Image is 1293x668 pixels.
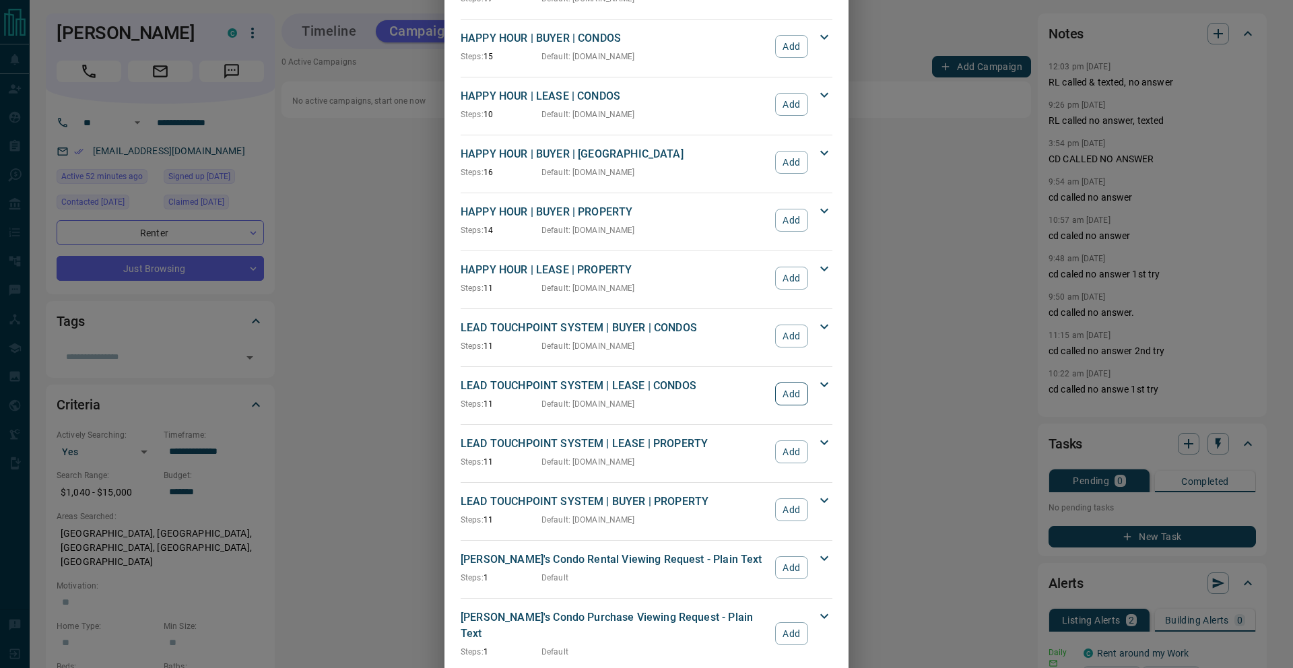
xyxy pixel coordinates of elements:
[461,573,484,582] span: Steps:
[775,151,808,174] button: Add
[461,646,541,658] p: 1
[775,622,808,645] button: Add
[541,514,635,526] p: Default : [DOMAIN_NAME]
[541,340,635,352] p: Default : [DOMAIN_NAME]
[461,88,768,104] p: HAPPY HOUR | LEASE | CONDOS
[461,166,541,178] p: 16
[775,209,808,232] button: Add
[775,498,808,521] button: Add
[461,433,832,471] div: LEAD TOUCHPOINT SYSTEM | LEASE | PROPERTYSteps:11Default: [DOMAIN_NAME]Add
[461,491,832,529] div: LEAD TOUCHPOINT SYSTEM | BUYER | PROPERTYSteps:11Default: [DOMAIN_NAME]Add
[461,317,832,355] div: LEAD TOUCHPOINT SYSTEM | BUYER | CONDOSSteps:11Default: [DOMAIN_NAME]Add
[541,572,568,584] p: Default
[775,267,808,290] button: Add
[461,494,768,510] p: LEAD TOUCHPOINT SYSTEM | BUYER | PROPERTY
[541,646,568,658] p: Default
[461,282,541,294] p: 11
[461,609,768,642] p: [PERSON_NAME]'s Condo Purchase Viewing Request - Plain Text
[461,378,768,394] p: LEAD TOUCHPOINT SYSTEM | LEASE | CONDOS
[541,108,635,121] p: Default : [DOMAIN_NAME]
[461,110,484,119] span: Steps:
[461,224,541,236] p: 14
[461,572,541,584] p: 1
[461,146,768,162] p: HAPPY HOUR | BUYER | [GEOGRAPHIC_DATA]
[775,325,808,347] button: Add
[461,204,768,220] p: HAPPY HOUR | BUYER | PROPERTY
[775,440,808,463] button: Add
[461,28,832,65] div: HAPPY HOUR | BUYER | CONDOSSteps:15Default: [DOMAIN_NAME]Add
[541,51,635,63] p: Default : [DOMAIN_NAME]
[461,341,484,351] span: Steps:
[461,515,484,525] span: Steps:
[775,35,808,58] button: Add
[461,457,484,467] span: Steps:
[775,382,808,405] button: Add
[461,340,541,352] p: 11
[461,398,541,410] p: 11
[461,86,832,123] div: HAPPY HOUR | LEASE | CONDOSSteps:10Default: [DOMAIN_NAME]Add
[461,262,768,278] p: HAPPY HOUR | LEASE | PROPERTY
[461,143,832,181] div: HAPPY HOUR | BUYER | [GEOGRAPHIC_DATA]Steps:16Default: [DOMAIN_NAME]Add
[461,607,832,661] div: [PERSON_NAME]'s Condo Purchase Viewing Request - Plain TextSteps:1DefaultAdd
[461,283,484,293] span: Steps:
[461,201,832,239] div: HAPPY HOUR | BUYER | PROPERTYSteps:14Default: [DOMAIN_NAME]Add
[461,226,484,235] span: Steps:
[461,647,484,657] span: Steps:
[461,168,484,177] span: Steps:
[461,456,541,468] p: 11
[461,108,541,121] p: 10
[461,514,541,526] p: 11
[541,166,635,178] p: Default : [DOMAIN_NAME]
[541,224,635,236] p: Default : [DOMAIN_NAME]
[775,556,808,579] button: Add
[461,399,484,409] span: Steps:
[775,93,808,116] button: Add
[461,549,832,587] div: [PERSON_NAME]'s Condo Rental Viewing Request - Plain TextSteps:1DefaultAdd
[461,375,832,413] div: LEAD TOUCHPOINT SYSTEM | LEASE | CONDOSSteps:11Default: [DOMAIN_NAME]Add
[541,456,635,468] p: Default : [DOMAIN_NAME]
[541,398,635,410] p: Default : [DOMAIN_NAME]
[461,552,768,568] p: [PERSON_NAME]'s Condo Rental Viewing Request - Plain Text
[461,320,768,336] p: LEAD TOUCHPOINT SYSTEM | BUYER | CONDOS
[461,436,768,452] p: LEAD TOUCHPOINT SYSTEM | LEASE | PROPERTY
[461,52,484,61] span: Steps:
[461,51,541,63] p: 15
[461,30,768,46] p: HAPPY HOUR | BUYER | CONDOS
[541,282,635,294] p: Default : [DOMAIN_NAME]
[461,259,832,297] div: HAPPY HOUR | LEASE | PROPERTYSteps:11Default: [DOMAIN_NAME]Add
